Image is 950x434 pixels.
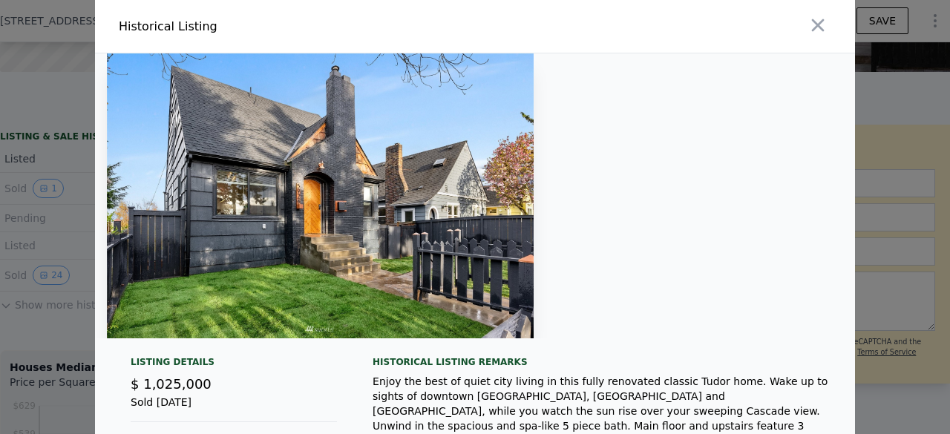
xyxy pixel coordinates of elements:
[373,356,831,368] div: Historical Listing remarks
[131,376,212,392] span: $ 1,025,000
[107,53,534,338] img: Property Img
[131,356,337,374] div: Listing Details
[119,18,469,36] div: Historical Listing
[131,395,337,422] div: Sold [DATE]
